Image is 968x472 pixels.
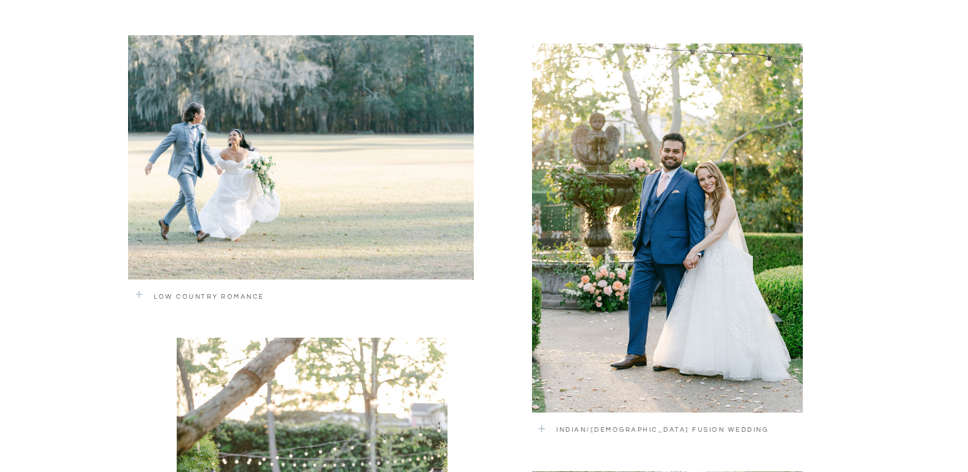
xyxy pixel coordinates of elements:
[538,415,563,453] a: +
[556,424,797,439] a: Indian/[DEMOGRAPHIC_DATA] Fusion Wedding
[154,291,394,306] a: Low Country Romance
[135,281,161,319] a: +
